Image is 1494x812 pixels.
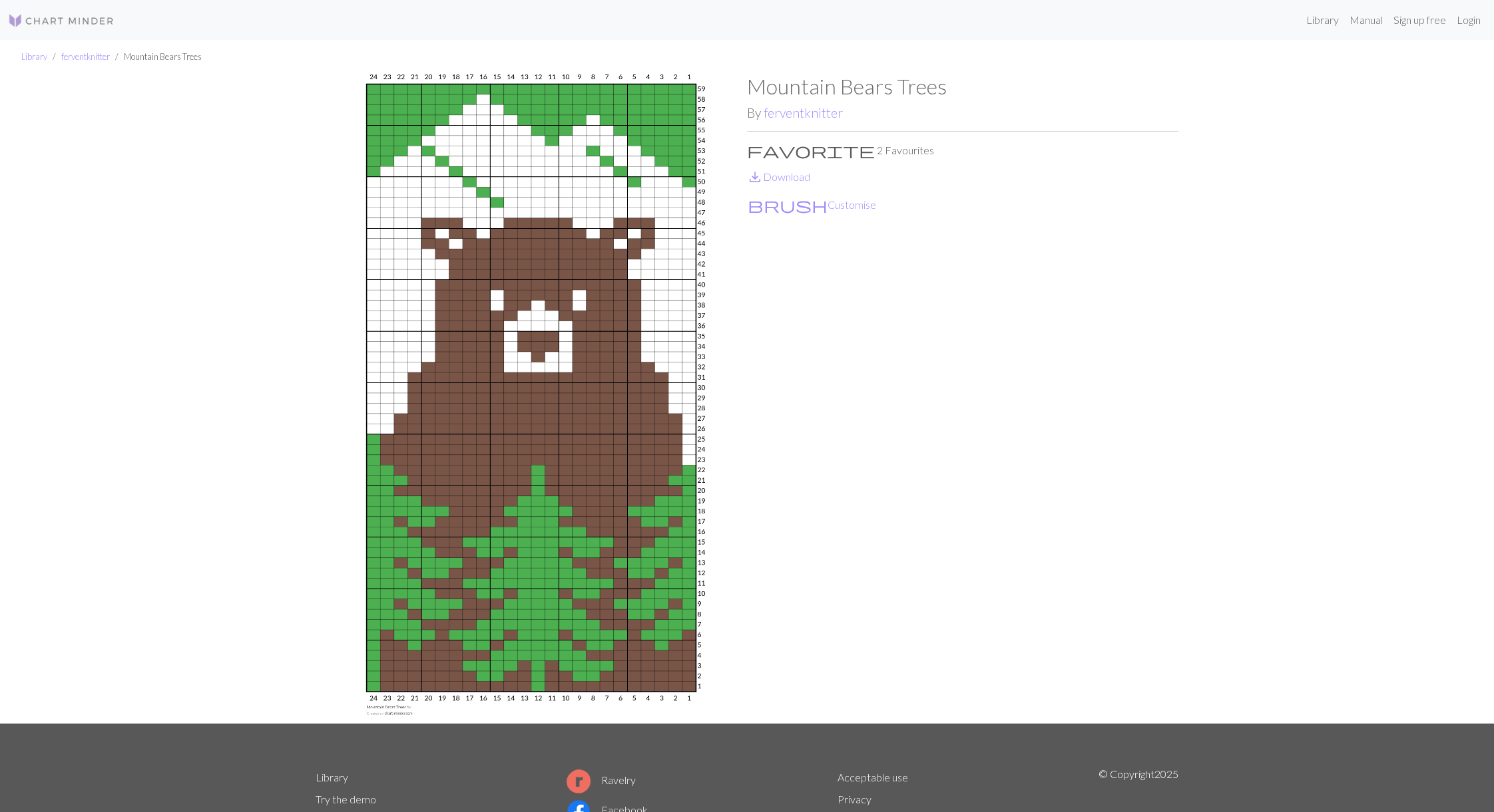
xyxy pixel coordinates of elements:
[316,74,747,724] img: Mountain Bears Trees
[747,170,810,183] a: DownloadDownload
[1344,7,1388,33] a: Manual
[567,769,591,793] img: Ravelry logo
[747,196,877,213] button: CustomiseCustomise
[1388,7,1451,33] a: Sign up free
[110,51,202,63] li: Mountain Bears Trees
[747,142,1178,158] p: 2 Favourites
[748,197,828,213] i: Customise
[747,168,763,186] span: save_alt
[747,74,1178,99] h1: Mountain Bears Trees
[21,51,47,62] a: Library
[1301,7,1344,33] a: Library
[748,196,828,214] span: brush
[764,105,843,120] a: ferventknitter
[567,773,636,786] a: Ravelry
[316,771,348,783] a: Library
[747,169,763,185] i: Download
[747,141,875,160] span: favorite
[1451,7,1486,33] a: Login
[8,13,115,29] img: Logo
[316,793,376,805] a: Try the demo
[838,771,908,783] a: Acceptable use
[61,51,110,62] a: ferventknitter
[747,142,875,158] i: Favourite
[747,105,1178,120] h2: By
[838,793,871,805] a: Privacy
